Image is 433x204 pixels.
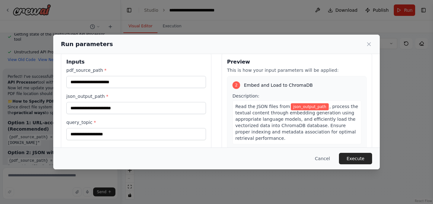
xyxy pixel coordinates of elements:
span: Embed and Load to ChromaDB [244,82,313,88]
span: Read the JSON files from [235,104,290,109]
div: 2 [232,81,240,89]
h3: Preview [227,58,367,66]
label: query_topic [66,119,206,126]
h3: Inputs [66,58,206,66]
label: pdf_source_path [66,67,206,73]
p: This is how your input parameters will be applied: [227,67,367,73]
button: Execute [339,153,372,164]
span: Variable: json_output_path [291,103,329,110]
label: json_output_path [66,93,206,99]
button: Cancel [310,153,335,164]
h2: Run parameters [61,40,113,49]
span: Description: [232,93,259,99]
